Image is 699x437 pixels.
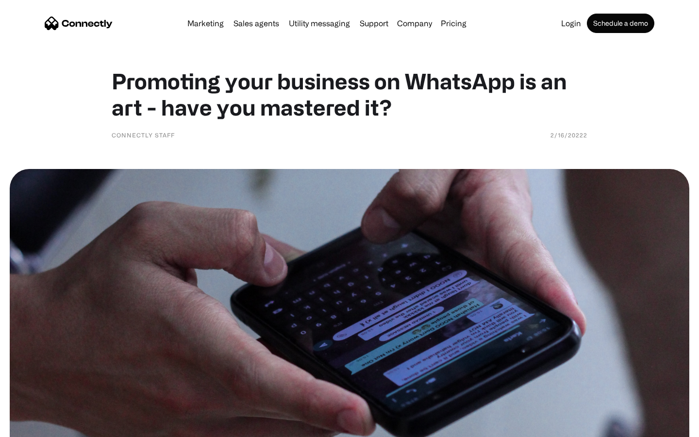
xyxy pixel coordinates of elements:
div: Company [397,17,432,30]
ul: Language list [19,420,58,434]
div: Connectly Staff [112,130,175,140]
a: Schedule a demo [587,14,654,33]
a: Pricing [437,19,470,27]
div: 2/16/20222 [550,130,587,140]
a: Marketing [183,19,228,27]
a: Login [557,19,585,27]
h1: Promoting your business on WhatsApp is an art - have you mastered it? [112,68,587,120]
aside: Language selected: English [10,420,58,434]
a: Support [356,19,392,27]
a: Utility messaging [285,19,354,27]
a: Sales agents [230,19,283,27]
